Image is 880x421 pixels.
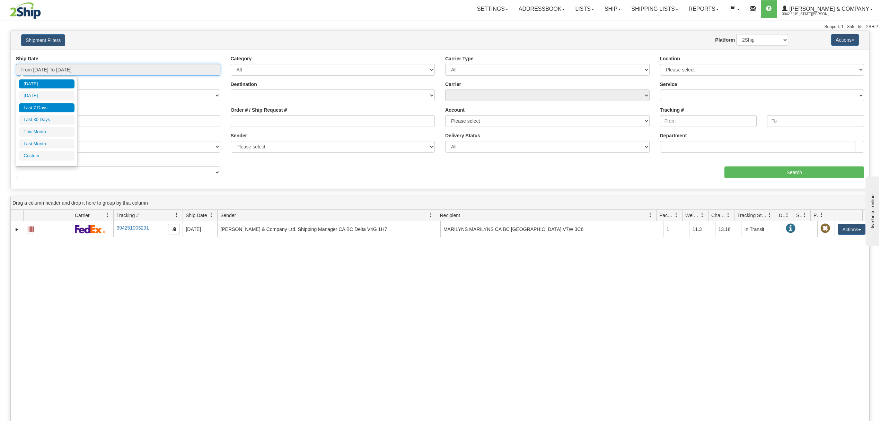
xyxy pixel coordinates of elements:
[816,209,828,221] a: Pickup Status filter column settings
[75,225,105,233] img: 2 - FedEx
[217,221,440,237] td: [PERSON_NAME] & Company Ltd. Shipping Manager CA BC Delta V4G 1H7
[231,132,247,139] label: Sender
[5,6,64,11] div: live help - online
[820,224,830,233] span: Pickup Not Assigned
[696,209,708,221] a: Weight filter column settings
[75,212,90,219] span: Carrier
[777,0,878,18] a: [PERSON_NAME] & Company 3042 / [US_STATE][PERSON_NAME]
[472,0,513,18] a: Settings
[445,55,473,62] label: Carrier Type
[685,212,700,219] span: Weight
[183,221,217,237] td: [DATE]
[659,212,674,219] span: Packages
[231,81,257,88] label: Destination
[21,34,65,46] button: Shipment Filters
[838,224,865,235] button: Actions
[644,209,656,221] a: Recipient filter column settings
[670,209,682,221] a: Packages filter column settings
[231,106,287,113] label: Order # / Ship Request #
[513,0,570,18] a: Addressbook
[660,115,757,127] input: From
[660,132,687,139] label: Department
[724,166,864,178] input: Search
[205,209,217,221] a: Ship Date filter column settings
[737,212,767,219] span: Tracking Status
[220,212,236,219] span: Sender
[767,115,864,127] input: To
[2,2,49,19] img: logo3042.jpg
[19,79,74,89] li: [DATE]
[799,209,810,221] a: Shipment Issues filter column settings
[231,55,252,62] label: Category
[102,209,113,221] a: Carrier filter column settings
[689,221,715,237] td: 11.3
[11,196,869,210] div: grid grouping header
[764,209,776,221] a: Tracking Status filter column settings
[445,132,480,139] label: Delivery Status
[715,36,735,43] label: Platform
[19,103,74,113] li: Last 7 Days
[19,151,74,161] li: Custom
[711,212,726,219] span: Charge
[722,209,734,221] a: Charge filter column settings
[186,212,207,219] span: Ship Date
[16,55,38,62] label: Ship Date
[445,81,461,88] label: Carrier
[663,221,689,237] td: 1
[660,106,684,113] label: Tracking #
[796,212,802,219] span: Shipment Issues
[19,91,74,101] li: [DATE]
[831,34,859,46] button: Actions
[782,11,834,18] span: 3042 / [US_STATE][PERSON_NAME]
[779,212,785,219] span: Delivery Status
[440,221,663,237] td: MARILYNS MARILYNS CA BC [GEOGRAPHIC_DATA] V7W 3C6
[440,212,460,219] span: Recipient
[813,212,819,219] span: Pickup Status
[171,209,183,221] a: Tracking # filter column settings
[715,221,741,237] td: 13.16
[2,24,878,30] div: Support: 1 - 855 - 55 - 2SHIP
[168,224,180,234] button: Copy to clipboard
[570,0,599,18] a: Lists
[116,212,139,219] span: Tracking #
[660,81,677,88] label: Service
[19,115,74,124] li: Last 30 Days
[626,0,683,18] a: Shipping lists
[14,226,20,233] a: Expand
[786,224,795,233] span: In Transit
[684,0,724,18] a: Reports
[599,0,626,18] a: Ship
[864,175,879,246] iframe: chat widget
[741,221,783,237] td: In Transit
[116,225,149,231] a: 394251003291
[781,209,793,221] a: Delivery Status filter column settings
[19,139,74,149] li: Last Month
[19,127,74,137] li: This Month
[425,209,437,221] a: Sender filter column settings
[27,223,34,234] a: Label
[787,6,869,12] span: [PERSON_NAME] & Company
[660,55,680,62] label: Location
[445,106,465,113] label: Account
